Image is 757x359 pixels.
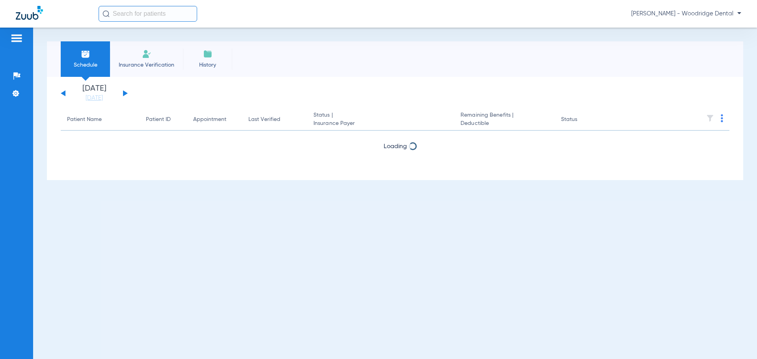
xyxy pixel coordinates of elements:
[203,49,213,59] img: History
[189,61,226,69] span: History
[721,114,723,122] img: group-dot-blue.svg
[71,85,118,102] li: [DATE]
[16,6,43,20] img: Zuub Logo
[10,33,23,43] img: hamburger-icon
[555,109,608,131] th: Status
[706,114,714,122] img: filter.svg
[454,109,554,131] th: Remaining Benefits |
[384,143,407,150] span: Loading
[116,61,177,69] span: Insurance Verification
[142,49,151,59] img: Manual Insurance Verification
[81,49,90,59] img: Schedule
[99,6,197,22] input: Search for patients
[103,10,110,17] img: Search Icon
[146,115,171,124] div: Patient ID
[71,94,118,102] a: [DATE]
[67,115,133,124] div: Patient Name
[193,115,236,124] div: Appointment
[67,115,102,124] div: Patient Name
[67,61,104,69] span: Schedule
[307,109,454,131] th: Status |
[248,115,280,124] div: Last Verified
[146,115,181,124] div: Patient ID
[461,119,548,128] span: Deductible
[631,10,741,18] span: [PERSON_NAME] - Woodridge Dental
[248,115,301,124] div: Last Verified
[313,119,448,128] span: Insurance Payer
[193,115,226,124] div: Appointment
